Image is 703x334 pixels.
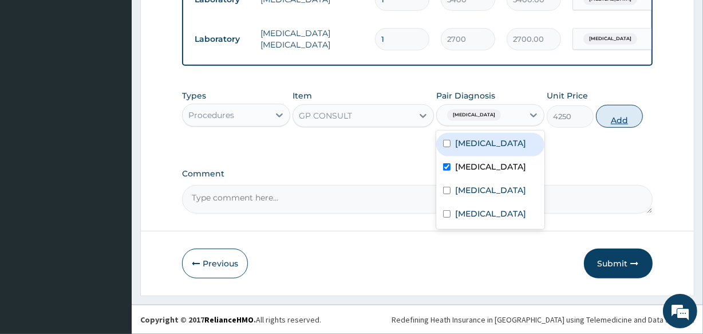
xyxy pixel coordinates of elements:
[66,96,158,212] span: We're online!
[6,217,218,257] textarea: Type your message and hit 'Enter'
[188,6,215,33] div: Minimize live chat window
[182,91,206,101] label: Types
[596,105,643,128] button: Add
[21,57,46,86] img: d_794563401_company_1708531726252_794563401
[584,249,653,278] button: Submit
[182,249,248,278] button: Previous
[293,90,312,101] label: Item
[455,208,526,219] label: [MEDICAL_DATA]
[299,110,352,121] div: GP CONSULT
[583,33,637,45] span: [MEDICAL_DATA]
[188,109,234,121] div: Procedures
[189,29,255,50] td: Laboratory
[140,315,256,325] strong: Copyright © 2017 .
[436,90,495,101] label: Pair Diagnosis
[447,109,501,121] span: [MEDICAL_DATA]
[255,22,369,56] td: [MEDICAL_DATA] [MEDICAL_DATA]
[455,137,526,149] label: [MEDICAL_DATA]
[132,305,703,334] footer: All rights reserved.
[182,169,652,179] label: Comment
[547,90,588,101] label: Unit Price
[455,184,526,196] label: [MEDICAL_DATA]
[455,161,526,172] label: [MEDICAL_DATA]
[204,315,254,325] a: RelianceHMO
[392,314,694,325] div: Redefining Heath Insurance in [GEOGRAPHIC_DATA] using Telemedicine and Data Science!
[60,64,192,79] div: Chat with us now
